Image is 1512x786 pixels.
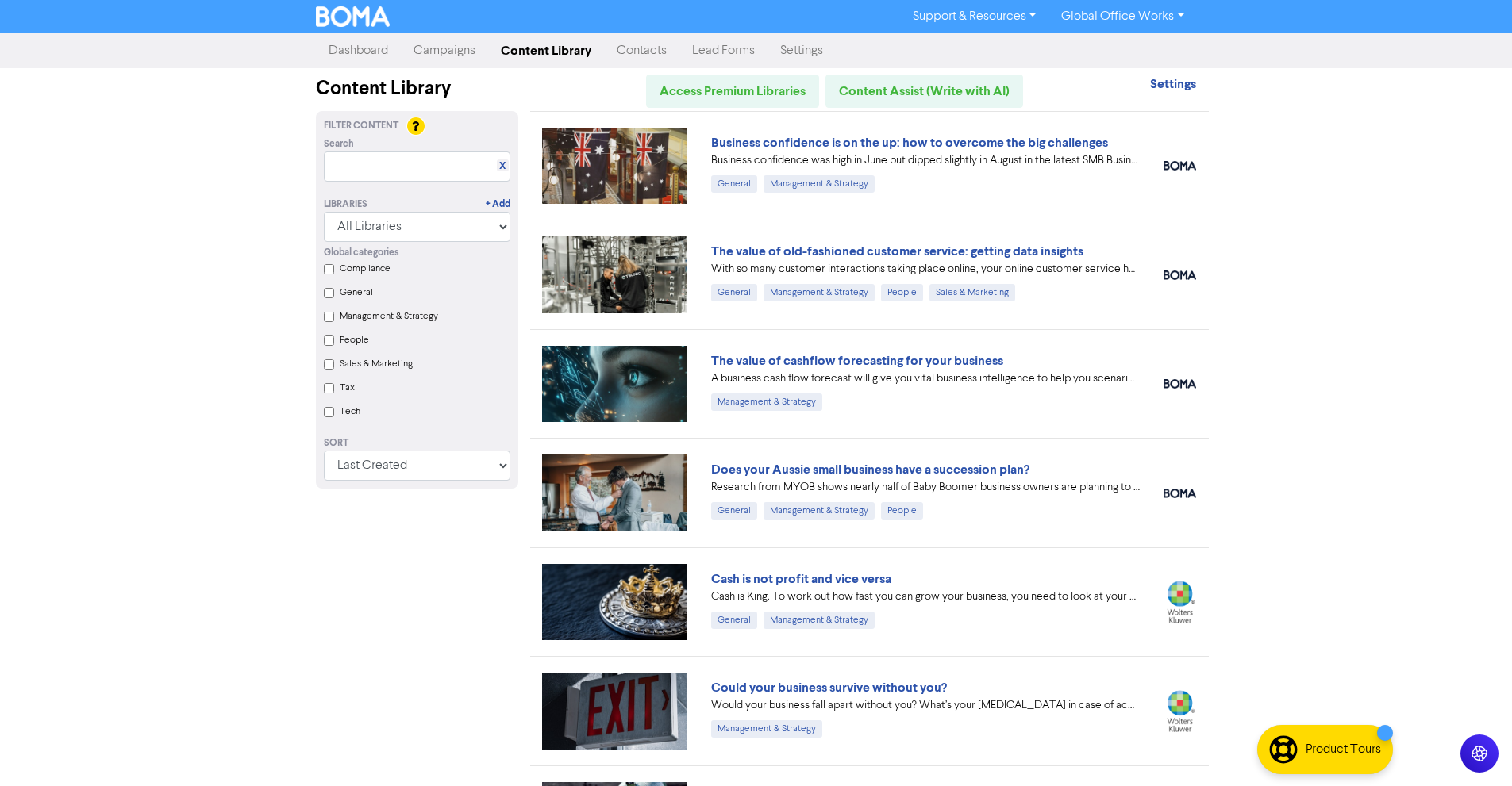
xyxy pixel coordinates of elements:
[340,286,373,300] label: General
[711,680,947,696] a: Could your business survive without you?
[316,75,518,103] div: Content Library
[1164,581,1196,623] img: wolterskluwer
[711,135,1108,151] a: Business confidence is on the up: how to overcome the big challenges
[711,393,822,411] div: Management & Strategy
[1150,76,1196,92] strong: Settings
[768,35,836,67] a: Settings
[764,284,875,301] div: Management & Strategy
[711,243,1083,259] a: The value of old-fashioned customer service: getting data insights
[499,160,506,172] a: X
[1164,690,1196,732] img: wolterskluwer
[825,75,1023,108] a: Content Assist (Write with AI)
[316,35,401,67] a: Dashboard
[711,697,1140,714] div: Would your business fall apart without you? What’s your Plan B in case of accident, illness, or j...
[324,197,367,212] div: Libraries
[679,35,768,67] a: Lead Forms
[900,4,1048,29] a: Support & Resources
[324,436,510,451] div: Sort
[764,502,875,520] div: Management & Strategy
[881,284,923,301] div: People
[1164,270,1196,280] img: boma
[711,571,891,587] a: Cash is not profit and vice versa
[340,405,360,419] label: Tech
[604,35,679,67] a: Contacts
[1433,710,1512,786] iframe: Chat Widget
[1048,4,1196,29] a: Global Office Works
[711,502,757,520] div: General
[711,370,1140,387] div: A business cash flow forecast will give you vital business intelligence to help you scenario-plan...
[711,152,1140,169] div: Business confidence was high in June but dipped slightly in August in the latest SMB Business Ins...
[316,6,391,27] img: BOMA Logo
[486,197,510,212] a: + Add
[711,612,757,629] div: General
[711,353,1003,369] a: The value of cashflow forecasting for your business
[1164,379,1196,389] img: boma_accounting
[646,75,819,108] a: Access Premium Libraries
[711,261,1140,278] div: With so many customer interactions taking place online, your online customer service has to be fi...
[711,462,1029,477] a: Does your Aussie small business have a succession plan?
[1164,489,1196,498] img: boma
[764,175,875,193] div: Management & Strategy
[881,502,923,520] div: People
[711,589,1140,605] div: Cash is King. To work out how fast you can grow your business, you need to look at your projected...
[1150,79,1196,91] a: Settings
[340,309,438,324] label: Management & Strategy
[711,175,757,193] div: General
[929,284,1015,301] div: Sales & Marketing
[340,262,391,276] label: Compliance
[1164,161,1196,171] img: boma
[324,137,354,151] span: Search
[711,284,757,301] div: General
[324,246,510,260] div: Global categories
[340,357,413,371] label: Sales & Marketing
[488,35,604,67] a: Content Library
[401,35,488,67] a: Campaigns
[340,333,369,347] label: People
[324,119,510,133] div: Filter Content
[711,720,822,738] div: Management & Strategy
[340,381,355,395] label: Tax
[764,612,875,629] div: Management & Strategy
[711,479,1140,496] div: Research from MYOB shows nearly half of Baby Boomer business owners are planning to exit in the n...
